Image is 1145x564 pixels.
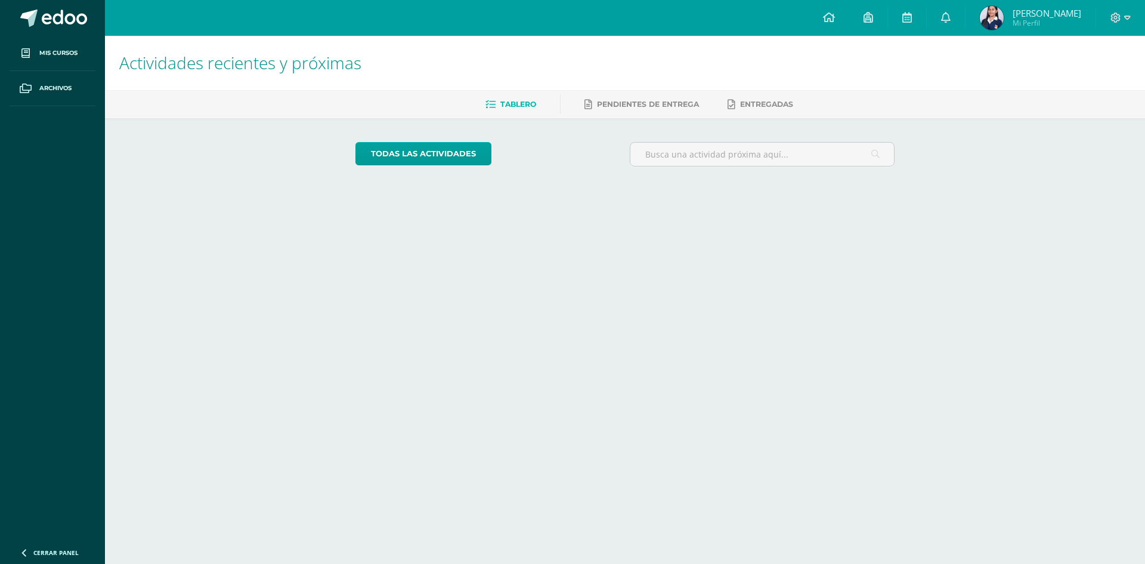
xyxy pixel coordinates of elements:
input: Busca una actividad próxima aquí... [630,143,895,166]
a: todas las Actividades [355,142,491,165]
span: Archivos [39,84,72,93]
span: Mis cursos [39,48,78,58]
a: Tablero [485,95,536,114]
span: Mi Perfil [1013,18,1081,28]
a: Mis cursos [10,36,95,71]
span: Actividades recientes y próximas [119,51,361,74]
a: Archivos [10,71,95,106]
img: 269e9fa5749eea5b6f348e584374775f.png [980,6,1004,30]
span: Tablero [500,100,536,109]
span: Pendientes de entrega [597,100,699,109]
a: Pendientes de entrega [584,95,699,114]
span: Cerrar panel [33,548,79,557]
span: [PERSON_NAME] [1013,7,1081,19]
span: Entregadas [740,100,793,109]
a: Entregadas [728,95,793,114]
